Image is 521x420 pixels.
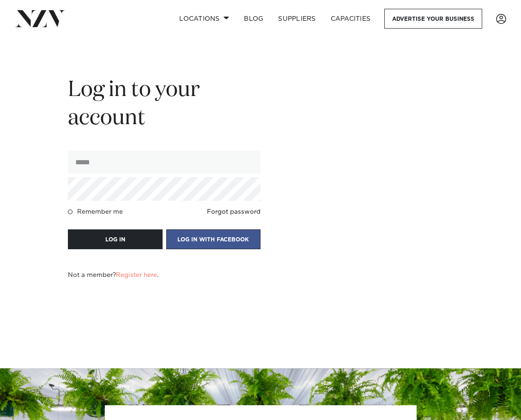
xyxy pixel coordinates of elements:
img: nzv-logo.png [15,10,65,27]
a: Forgot password [207,208,260,216]
a: SUPPLIERS [271,9,323,29]
button: LOG IN [68,229,163,249]
a: Capacities [323,9,378,29]
a: Advertise your business [384,9,482,29]
a: Register here [116,272,157,278]
h4: Remember me [77,208,123,216]
a: Locations [172,9,236,29]
a: LOG IN WITH FACEBOOK [166,235,261,243]
h2: Log in to your account [68,76,260,132]
h4: Not a member? . [68,271,158,279]
button: LOG IN WITH FACEBOOK [166,229,261,249]
a: BLOG [236,9,271,29]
